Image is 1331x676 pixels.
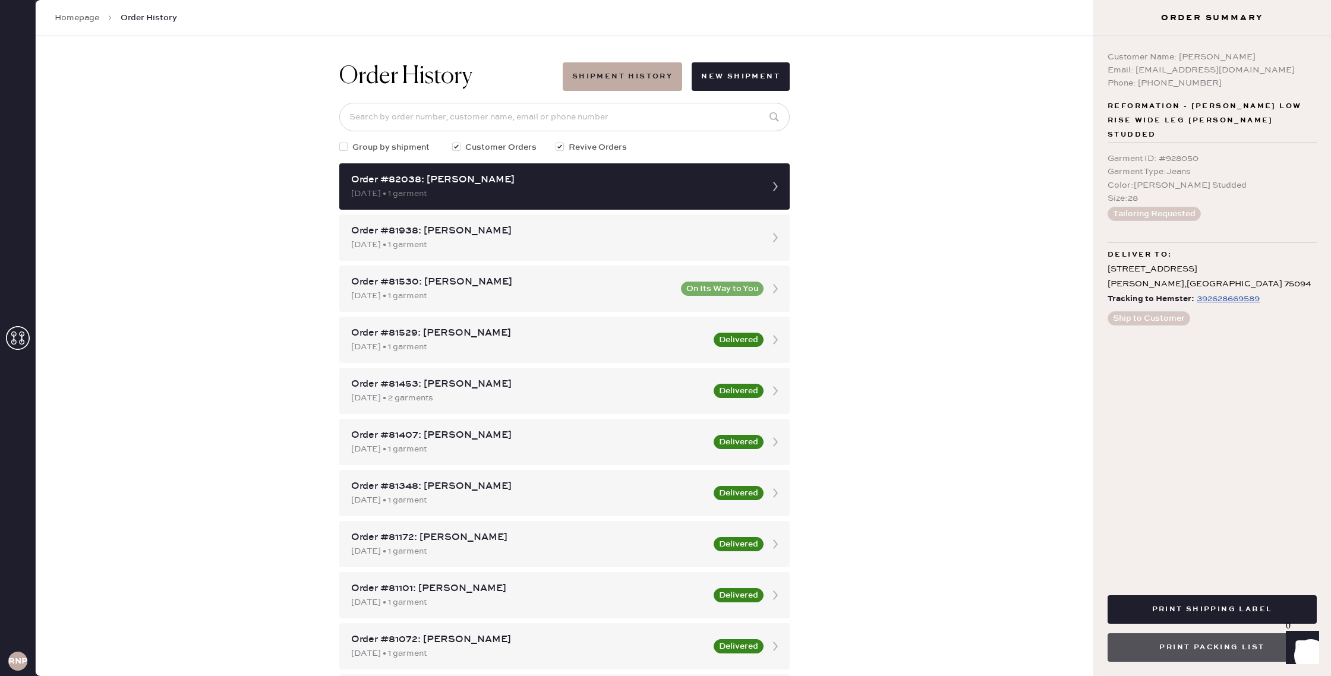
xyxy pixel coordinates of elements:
[125,201,1235,216] th: Description
[351,479,706,494] div: Order #81348: [PERSON_NAME]
[351,173,756,187] div: Order #82038: [PERSON_NAME]
[38,140,1291,183] div: # 88785 [PERSON_NAME] Shamabhat [EMAIL_ADDRESS][DOMAIN_NAME]
[351,187,756,200] div: [DATE] • 1 garment
[512,436,977,451] td: [PERSON_NAME]
[1108,262,1317,292] div: [STREET_ADDRESS] [PERSON_NAME] , [GEOGRAPHIC_DATA] 75094
[714,588,764,602] button: Delivered
[351,391,706,405] div: [DATE] • 2 garments
[351,545,706,558] div: [DATE] • 1 garment
[352,141,430,154] span: Group by shipment
[1197,292,1260,306] div: https://www.fedex.com/apps/fedextrack/?tracknumbers=392628669589&cntry_code=US
[646,274,682,310] img: logo
[714,486,764,500] button: Delivered
[465,141,537,154] span: Customer Orders
[38,126,1291,140] div: Customer information
[217,436,512,451] td: [DATE]
[351,494,706,507] div: [DATE] • 1 garment
[512,421,977,436] th: Customer
[714,435,764,449] button: Delivered
[351,340,706,353] div: [DATE] • 1 garment
[714,333,764,347] button: Delivered
[977,421,1291,436] th: # Garments
[1108,595,1317,624] button: Print Shipping Label
[620,466,708,476] img: logo
[714,384,764,398] button: Delivered
[351,238,756,251] div: [DATE] • 1 garment
[351,377,706,391] div: Order #81453: [PERSON_NAME]
[1108,152,1317,165] div: Garment ID : # 928050
[1108,633,1317,662] button: Print Packing List
[38,368,1291,383] div: Reformation [GEOGRAPHIC_DATA]
[1108,50,1317,64] div: Customer Name: [PERSON_NAME]
[339,103,790,131] input: Search by order number, customer name, email or phone number
[977,436,1291,451] td: 1
[55,12,99,24] a: Homepage
[569,141,627,154] span: Revive Orders
[351,443,706,456] div: [DATE] • 1 garment
[217,421,512,436] th: Order Date
[351,326,706,340] div: Order #81529: [PERSON_NAME]
[339,62,472,91] h1: Order History
[351,530,706,545] div: Order #81172: [PERSON_NAME]
[8,657,27,665] h3: RNPA
[646,14,682,50] img: logo
[681,282,764,296] button: On Its Way to You
[1108,207,1201,221] button: Tailoring Requested
[38,421,217,436] th: ID
[38,94,1291,108] div: Order # 82038
[38,216,125,232] td: 928050
[1093,12,1331,24] h3: Order Summary
[1108,292,1194,307] span: Tracking to Hemster:
[1108,77,1317,90] div: Phone: [PHONE_NUMBER]
[563,62,682,91] button: Shipment History
[38,80,1291,94] div: Packing slip
[121,12,177,24] span: Order History
[1108,165,1317,178] div: Garment Type : Jeans
[714,537,764,551] button: Delivered
[714,639,764,653] button: Delivered
[351,224,756,238] div: Order #81938: [PERSON_NAME]
[692,62,790,91] button: New Shipment
[125,216,1235,232] td: Jeans - Reformation - [PERSON_NAME] Low Rise Wide Leg [PERSON_NAME] Studded - Size: 28
[351,647,706,660] div: [DATE] • 1 garment
[351,289,674,302] div: [DATE] • 1 garment
[38,340,1291,354] div: Shipment Summary
[38,400,1291,415] div: Orders In Shipment :
[1194,292,1260,307] a: 392628669589
[1235,216,1291,232] td: 1
[1108,179,1317,192] div: Color : [PERSON_NAME] Studded
[351,428,706,443] div: Order #81407: [PERSON_NAME]
[1108,311,1190,326] button: Ship to Customer
[1108,248,1172,262] span: Deliver to:
[620,235,708,244] img: Logo
[1275,623,1326,674] iframe: Front Chat
[1108,99,1317,142] span: Reformation - [PERSON_NAME] Low Rise Wide Leg [PERSON_NAME] Studded
[38,201,125,216] th: ID
[1235,201,1291,216] th: QTY
[1108,64,1317,77] div: Email: [EMAIL_ADDRESS][DOMAIN_NAME]
[1108,603,1317,614] a: Print Shipping Label
[351,582,706,596] div: Order #81101: [PERSON_NAME]
[1108,192,1317,205] div: Size : 28
[351,633,706,647] div: Order #81072: [PERSON_NAME]
[351,596,706,609] div: [DATE] • 1 garment
[351,275,674,289] div: Order #81530: [PERSON_NAME]
[38,436,217,451] td: 82038
[38,354,1291,368] div: Shipment #106375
